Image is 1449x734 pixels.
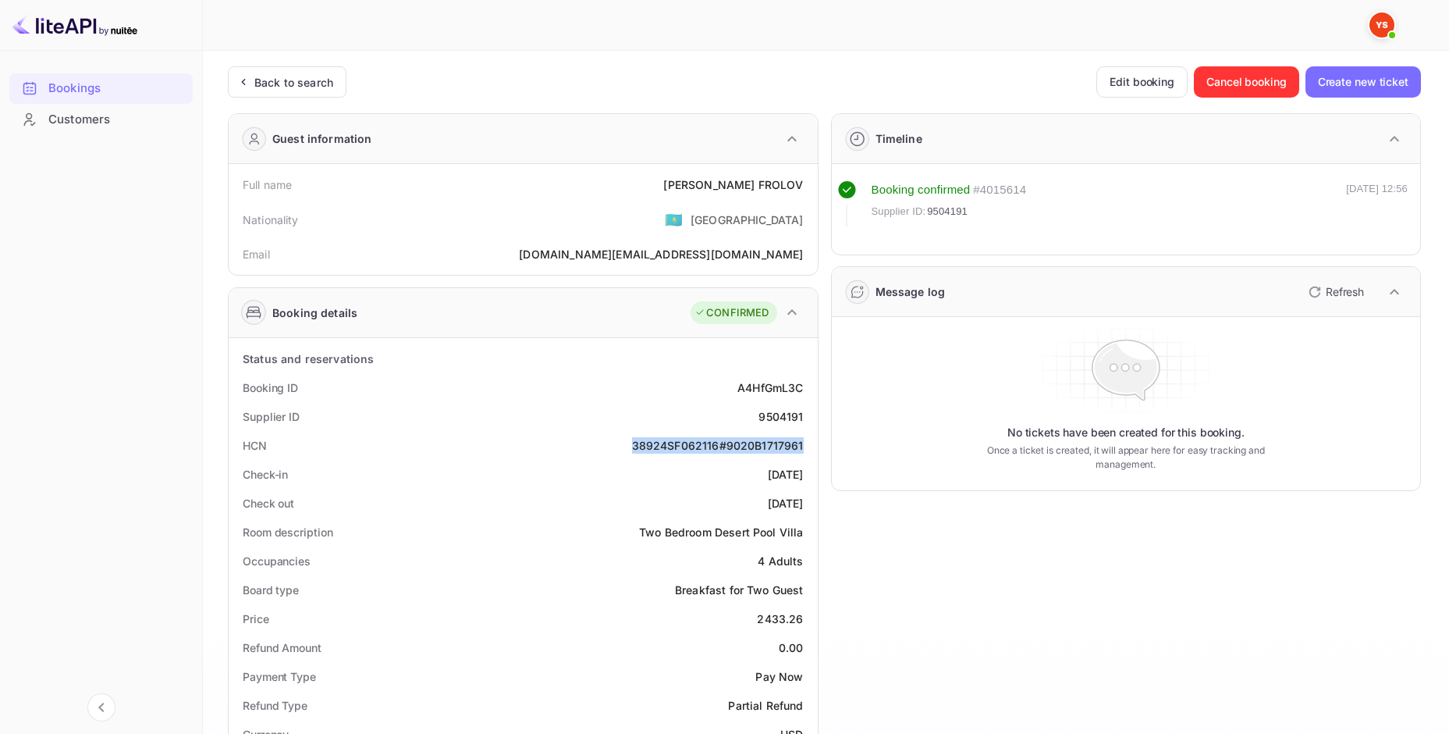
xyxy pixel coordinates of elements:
[12,12,137,37] img: LiteAPI logo
[254,74,333,91] div: Back to search
[48,111,185,129] div: Customers
[243,524,332,540] div: Room description
[1007,425,1245,440] p: No tickets have been created for this booking.
[87,693,115,722] button: Collapse navigation
[243,437,267,454] div: HCN
[968,444,1284,472] p: Once a ticket is created, it will appear here for easy tracking and management.
[243,466,288,483] div: Check-in
[243,553,311,569] div: Occupancies
[872,204,926,219] span: Supplier ID:
[9,105,193,135] div: Customers
[737,379,803,396] div: A4HfGmL3C
[1305,66,1421,98] button: Create new ticket
[9,73,193,102] a: Bookings
[243,640,321,656] div: Refund Amount
[927,204,968,219] span: 9504191
[272,305,357,321] div: Booking details
[1326,283,1364,300] p: Refresh
[243,408,300,425] div: Supplier ID
[758,408,803,425] div: 9504191
[243,176,292,193] div: Full name
[755,668,803,685] div: Pay Now
[243,495,294,511] div: Check out
[665,205,683,233] span: United States
[632,437,804,454] div: 38924SF062116#9020B1717961
[519,246,803,262] div: [DOMAIN_NAME][EMAIL_ADDRESS][DOMAIN_NAME]
[243,379,298,396] div: Booking ID
[1194,66,1299,98] button: Cancel booking
[243,212,299,228] div: Nationality
[243,611,269,627] div: Price
[757,611,803,627] div: 2433.26
[758,553,803,569] div: 4 Adults
[768,495,804,511] div: [DATE]
[1299,280,1370,305] button: Refresh
[1096,66,1188,98] button: Edit booking
[872,181,971,199] div: Booking confirmed
[779,640,804,656] div: 0.00
[1369,12,1394,37] img: Yandex Support
[243,582,299,598] div: Board type
[875,283,946,300] div: Message log
[48,80,185,98] div: Bookings
[691,212,804,228] div: [GEOGRAPHIC_DATA]
[243,668,316,685] div: Payment Type
[1346,181,1408,226] div: [DATE] 12:56
[694,305,769,321] div: CONFIRMED
[663,176,803,193] div: [PERSON_NAME] FROLOV
[639,524,803,540] div: Two Bedroom Desert Pool Villa
[272,130,372,147] div: Guest information
[768,466,804,483] div: [DATE]
[675,582,803,598] div: Breakfast for Two Guest
[973,181,1026,199] div: # 4015614
[9,105,193,134] a: Customers
[728,697,803,714] div: Partial Refund
[243,246,270,262] div: Email
[243,697,307,714] div: Refund Type
[243,351,374,367] div: Status and reservations
[875,130,922,147] div: Timeline
[9,73,193,104] div: Bookings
